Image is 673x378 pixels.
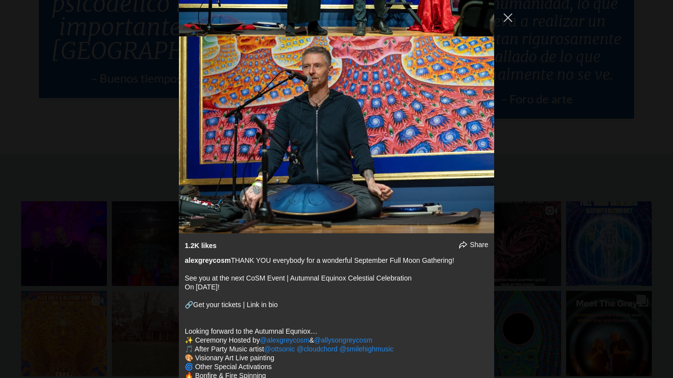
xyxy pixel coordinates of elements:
[500,10,516,26] button: Cerrar la ventana emergente del feed de Instagram
[185,241,217,250] div: 1.2K likes
[260,336,309,344] a: @alexgreycosm
[297,345,337,353] a: @cloudchord
[339,345,394,353] a: @smilehighmusic
[185,256,231,264] a: alexgreycosm
[470,240,488,249] span: Share
[264,345,295,353] a: @ottsonic
[314,336,372,344] a: @allysongreycosm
